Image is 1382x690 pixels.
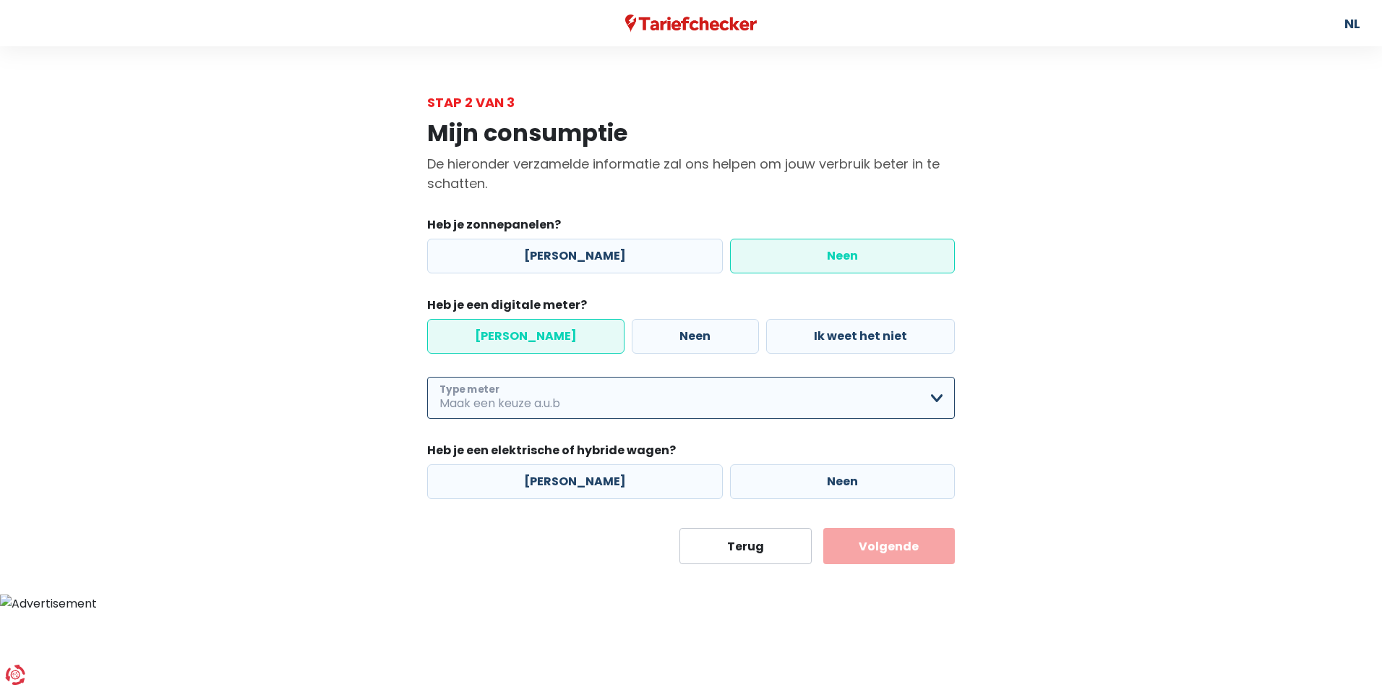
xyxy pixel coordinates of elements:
label: Neen [632,319,758,354]
legend: Heb je zonnepanelen? [427,216,955,239]
p: De hieronder verzamelde informatie zal ons helpen om jouw verbruik beter in te schatten. [427,154,955,193]
label: Neen [730,464,955,499]
h1: Mijn consumptie [427,119,955,147]
button: Volgende [823,528,956,564]
legend: Heb je een elektrische of hybride wagen? [427,442,955,464]
label: Ik weet het niet [766,319,955,354]
button: Terug [679,528,812,564]
img: Tariefchecker logo [625,14,757,33]
label: [PERSON_NAME] [427,239,723,273]
label: [PERSON_NAME] [427,464,723,499]
label: [PERSON_NAME] [427,319,625,354]
label: Neen [730,239,955,273]
div: Stap 2 van 3 [427,93,955,112]
legend: Heb je een digitale meter? [427,297,955,319]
